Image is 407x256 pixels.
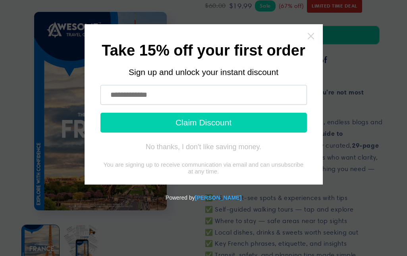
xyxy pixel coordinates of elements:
div: You are signing up to receive communication via email and can unsubscribe at any time. [100,161,307,174]
div: Sign up and unlock your instant discount [100,67,307,77]
h1: Take 15% off your first order [100,44,307,57]
a: Powered by Tydal [195,194,241,200]
button: Claim Discount [100,112,307,132]
a: Close widget [307,32,315,40]
div: No thanks, I don't like saving money. [146,142,261,150]
div: Powered by [3,184,404,210]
